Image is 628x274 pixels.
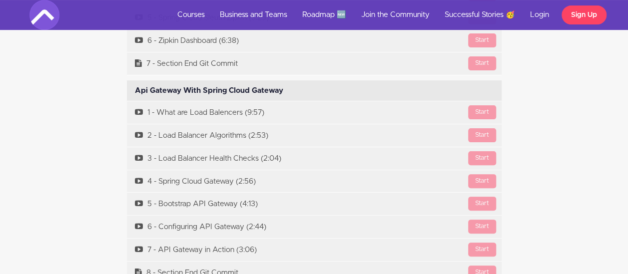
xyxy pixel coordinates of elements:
a: Start3 - Load Balancer Health Checks (2:04) [127,147,502,170]
div: Start [468,56,496,70]
div: Start [468,105,496,119]
div: Start [468,243,496,257]
div: Start [468,151,496,165]
a: Start1 - What are Load Balencers (9:57) [127,101,502,124]
a: Start5 - Bootstrap API Gateway (4:13) [127,193,502,215]
a: Start7 - Section End Git Commit [127,52,502,75]
div: Start [468,174,496,188]
a: Start6 - Zipkin Dashboard (6:38) [127,29,502,52]
div: Start [468,197,496,211]
div: Start [468,128,496,142]
a: Sign Up [562,5,607,24]
a: Start6 - Configuring API Gateway (2:44) [127,216,502,238]
div: Start [468,220,496,234]
a: Start4 - Spring Cloud Gateway (2:56) [127,170,502,193]
div: Api Gateway With Spring Cloud Gateway [127,80,502,101]
div: Start [468,33,496,47]
a: Start7 - API Gateway in Action (3:06) [127,239,502,261]
a: Start2 - Load Balancer Algorithms (2:53) [127,124,502,147]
